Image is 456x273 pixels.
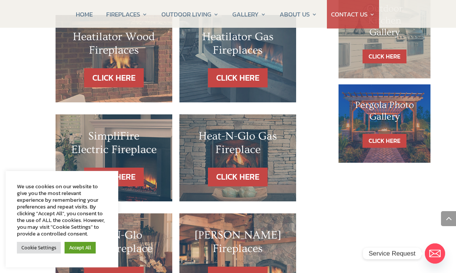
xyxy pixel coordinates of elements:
a: Email [425,243,445,264]
a: CLICK HERE [208,168,268,187]
a: CLICK HERE [84,168,144,187]
h2: SimpliFire Electric Fireplace [71,129,157,160]
h2: Heat-N-Glo Gas Fireplace [194,129,281,160]
a: CLICK HERE [363,134,406,148]
a: CLICK HERE [363,49,406,63]
a: Accept All [65,242,96,253]
a: CLICK HERE [84,68,144,87]
h2: Heatilator Gas Fireplaces [194,30,281,61]
div: We use cookies on our website to give you the most relevant experience by remembering your prefer... [17,183,107,237]
h1: Pergola Photo Gallery [354,99,416,126]
a: CLICK HERE [208,68,268,87]
h2: Heatilator Wood Fireplaces [71,30,157,61]
a: Cookie Settings [17,242,61,253]
h2: [PERSON_NAME] Fireplaces [194,228,281,259]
